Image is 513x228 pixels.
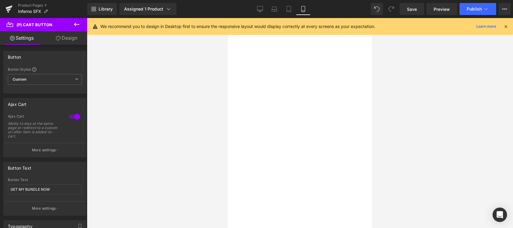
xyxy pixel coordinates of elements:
[17,22,52,27] span: (P) Cart Button
[8,162,31,171] div: Button Text
[32,206,56,211] p: More settings
[407,6,417,12] span: Save
[8,114,63,120] div: Ajax Cart
[4,143,86,157] button: More settings
[434,6,450,12] span: Preview
[13,77,26,82] b: Custom
[385,3,397,15] button: Redo
[493,208,507,222] div: Open Intercom Messenger
[100,23,375,30] p: We recommend you to design in Desktop first to ensure the responsive layout would display correct...
[474,23,499,30] a: Learn more
[267,3,282,15] a: Laptop
[253,3,267,15] a: Desktop
[8,67,82,72] div: Button Styles
[4,201,86,215] button: More settings
[18,9,41,14] span: Inferno SFX
[426,3,457,15] a: Preview
[124,6,172,12] div: Assigned 1 Product
[99,6,113,12] span: Library
[8,51,21,60] div: Button
[87,3,117,15] a: New Library
[460,3,496,15] button: Publish
[8,178,82,182] div: Button Text
[296,3,310,15] a: Mobile
[8,98,27,107] div: Ajax Cart
[371,3,383,15] button: Undo
[18,3,87,8] a: Product Pages
[499,3,511,15] button: More
[45,31,88,45] a: Design
[32,147,56,153] p: More settings
[8,122,62,138] div: Ability to stay at the same page or redirect to a custom url after item is added-to-cart.
[467,7,482,11] span: Publish
[282,3,296,15] a: Tablet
